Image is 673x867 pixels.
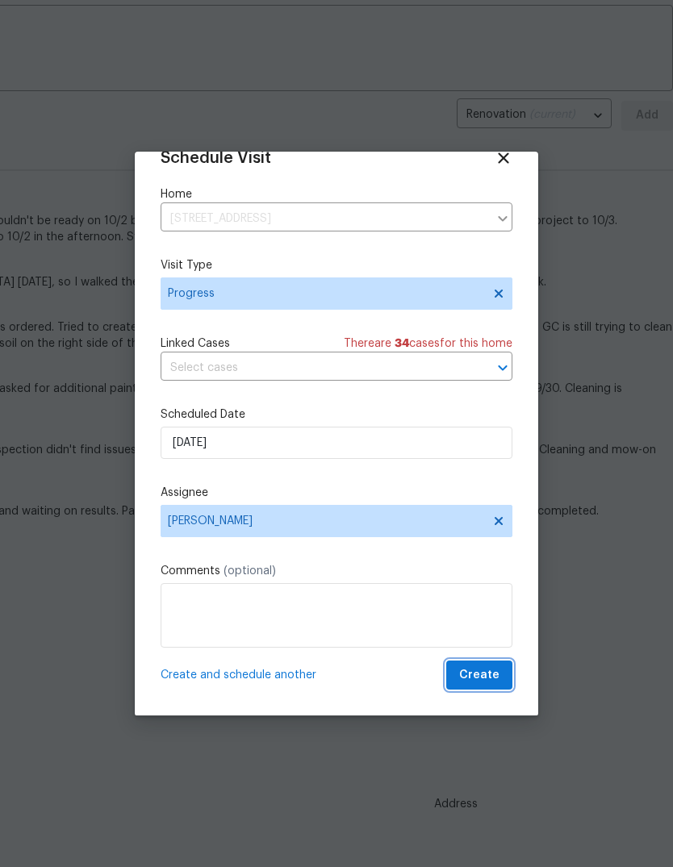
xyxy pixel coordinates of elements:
[491,356,514,379] button: Open
[161,427,512,459] input: M/D/YYYY
[161,406,512,423] label: Scheduled Date
[161,563,512,579] label: Comments
[168,515,484,527] span: [PERSON_NAME]
[395,338,409,349] span: 34
[161,206,488,231] input: Enter in an address
[161,257,512,273] label: Visit Type
[161,356,467,381] input: Select cases
[161,336,230,352] span: Linked Cases
[161,150,271,166] span: Schedule Visit
[495,149,512,167] span: Close
[161,485,512,501] label: Assignee
[344,336,512,352] span: There are case s for this home
[446,661,512,690] button: Create
[224,565,276,577] span: (optional)
[459,665,500,686] span: Create
[161,186,512,202] label: Home
[168,286,482,302] span: Progress
[161,667,316,683] span: Create and schedule another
